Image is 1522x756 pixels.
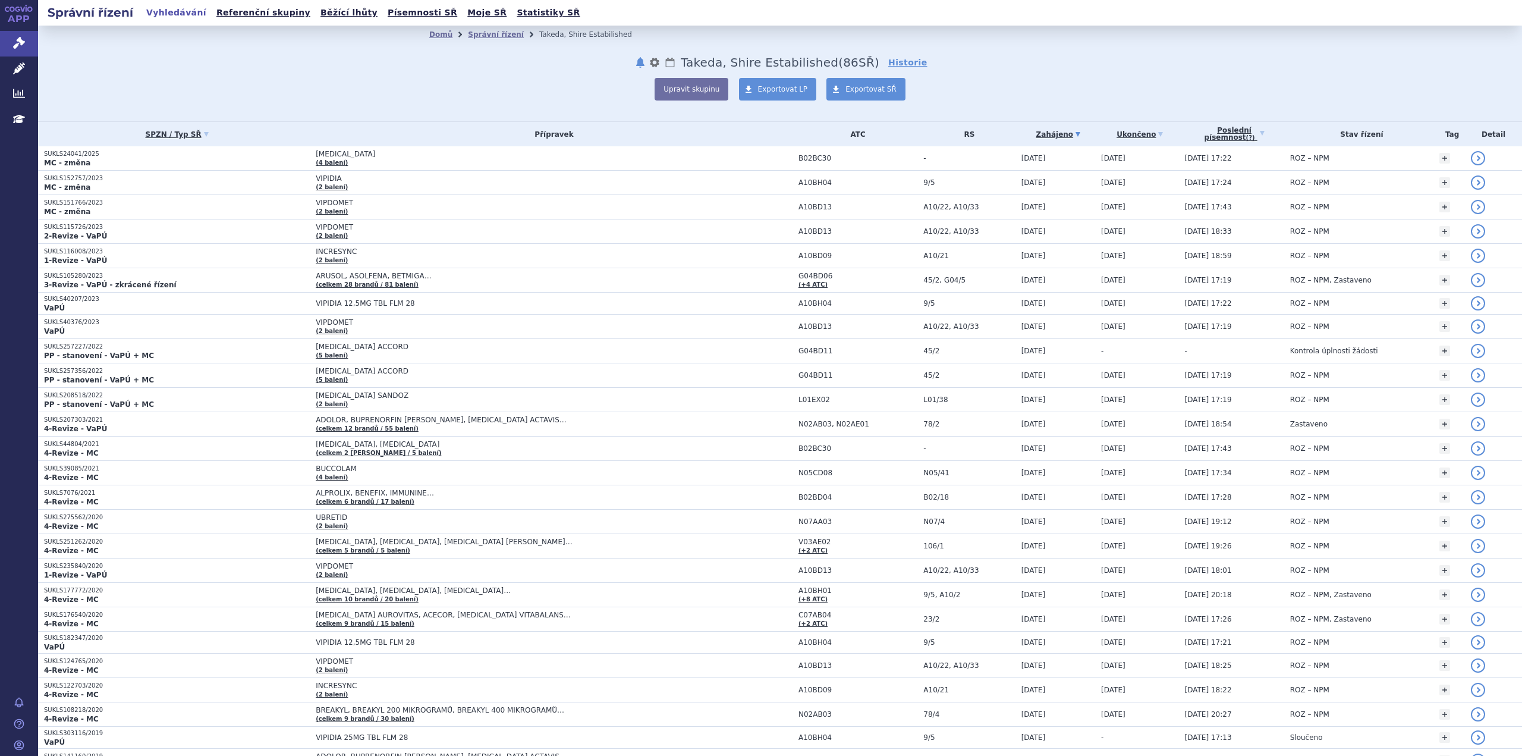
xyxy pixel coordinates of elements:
strong: VaPÚ [44,643,65,651]
a: Domů [429,30,452,39]
span: [DATE] [1101,227,1125,236]
a: + [1439,370,1450,381]
a: (2 balení) [316,208,348,215]
a: (4 balení) [316,159,348,166]
span: A10BD13 [798,322,917,331]
span: 23/2 [923,615,1015,623]
strong: 4-Revize - VaPÚ [44,425,107,433]
span: 45/2, G04/5 [923,276,1015,284]
span: C07AB04 [798,611,917,619]
a: detail [1471,175,1485,190]
span: ROZ – NPM [1290,322,1329,331]
span: B02BC30 [798,154,917,162]
p: SUKLS151766/2023 [44,199,310,207]
a: Poslednípísemnost(?) [1185,122,1284,146]
span: [DATE] [1021,566,1046,575]
a: detail [1471,707,1485,722]
p: SUKLS105280/2023 [44,272,310,280]
span: A10/22, A10/33 [923,227,1015,236]
a: (5 balení) [316,377,348,383]
a: Statistiky SŘ [513,5,583,21]
span: - [923,444,1015,453]
a: Exportovat SŘ [826,78,905,101]
a: detail [1471,490,1485,504]
span: 86 [843,55,859,70]
span: G04BD06 [798,272,917,280]
span: [DATE] [1101,322,1125,331]
span: ROZ – NPM [1290,227,1329,236]
span: [DATE] [1021,638,1046,647]
span: [DATE] [1021,347,1046,355]
span: [DATE] [1021,178,1046,187]
span: [DATE] 17:28 [1185,493,1232,501]
span: A10BD09 [798,252,917,260]
p: SUKLS40207/2023 [44,295,310,303]
a: Vyhledávání [143,5,210,21]
span: [DATE] [1021,444,1046,453]
span: [DATE] [1101,203,1125,211]
span: N02AB03, N02AE01 [798,420,917,428]
abbr: (?) [1246,134,1255,142]
span: ALPROLIX, BENEFIX, IMMUNINE… [316,489,613,497]
button: Upravit skupinu [655,78,728,101]
a: (+8 ATC) [798,596,828,603]
span: [DATE] [1101,444,1125,453]
a: (+4 ATC) [798,281,828,288]
a: + [1439,153,1450,164]
span: N05/41 [923,469,1015,477]
span: B02BD04 [798,493,917,501]
span: VIPIDIA 12,5MG TBL FLM 28 [316,299,613,308]
span: [DATE] [1021,420,1046,428]
span: [DATE] [1021,276,1046,284]
span: Zastaveno [1290,420,1328,428]
strong: 1-Revize - VaPÚ [44,256,107,265]
span: A10BH04 [798,178,917,187]
a: + [1439,589,1450,600]
a: detail [1471,393,1485,407]
a: Správní řízení [468,30,524,39]
strong: 3-Revize - VaPÚ - zkrácené řízení [44,281,177,289]
span: N07AA03 [798,517,917,526]
th: Detail [1465,122,1522,146]
a: Zahájeno [1021,126,1095,143]
span: ROZ – NPM [1290,396,1329,404]
span: A10BD13 [798,227,917,236]
span: ( SŘ) [838,55,879,70]
span: [DATE] 18:33 [1185,227,1232,236]
strong: PP - stanovení - VaPÚ + MC [44,352,154,360]
span: [DATE] [1021,299,1046,308]
span: ROZ – NPM [1290,469,1329,477]
span: VIPDOMET [316,223,613,231]
span: Takeda, Shire Estabilished [681,55,838,70]
span: ROZ – NPM [1290,542,1329,550]
a: detail [1471,683,1485,697]
p: SUKLS207303/2021 [44,416,310,424]
p: SUKLS44804/2021 [44,440,310,448]
span: A10/22, A10/33 [923,566,1015,575]
span: VIPDOMET [316,562,613,570]
span: [DATE] [1021,203,1046,211]
span: ROZ – NPM [1290,566,1329,575]
button: nastavení [649,55,661,70]
span: [DATE] [1101,638,1125,647]
th: ATC [793,122,917,146]
p: SUKLS116008/2023 [44,247,310,256]
a: detail [1471,200,1485,214]
th: Přípravek [310,122,793,146]
span: [DATE] [1101,420,1125,428]
span: [DATE] [1101,542,1125,550]
span: VIPDOMET [316,657,613,666]
span: [MEDICAL_DATA] AUROVITAS, ACECOR, [MEDICAL_DATA] VITABALANS… [316,611,613,619]
span: ROZ – NPM, Zastaveno [1290,591,1372,599]
span: [DATE] [1101,591,1125,599]
span: A10/21 [923,252,1015,260]
span: 106/1 [923,542,1015,550]
span: ROZ – NPM [1290,444,1329,453]
a: + [1439,709,1450,720]
span: [DATE] [1101,615,1125,623]
span: ROZ – NPM [1290,178,1329,187]
strong: VaPÚ [44,327,65,335]
span: Exportovat SŘ [845,85,897,93]
p: SUKLS39085/2021 [44,465,310,473]
span: ROZ – NPM [1290,154,1329,162]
